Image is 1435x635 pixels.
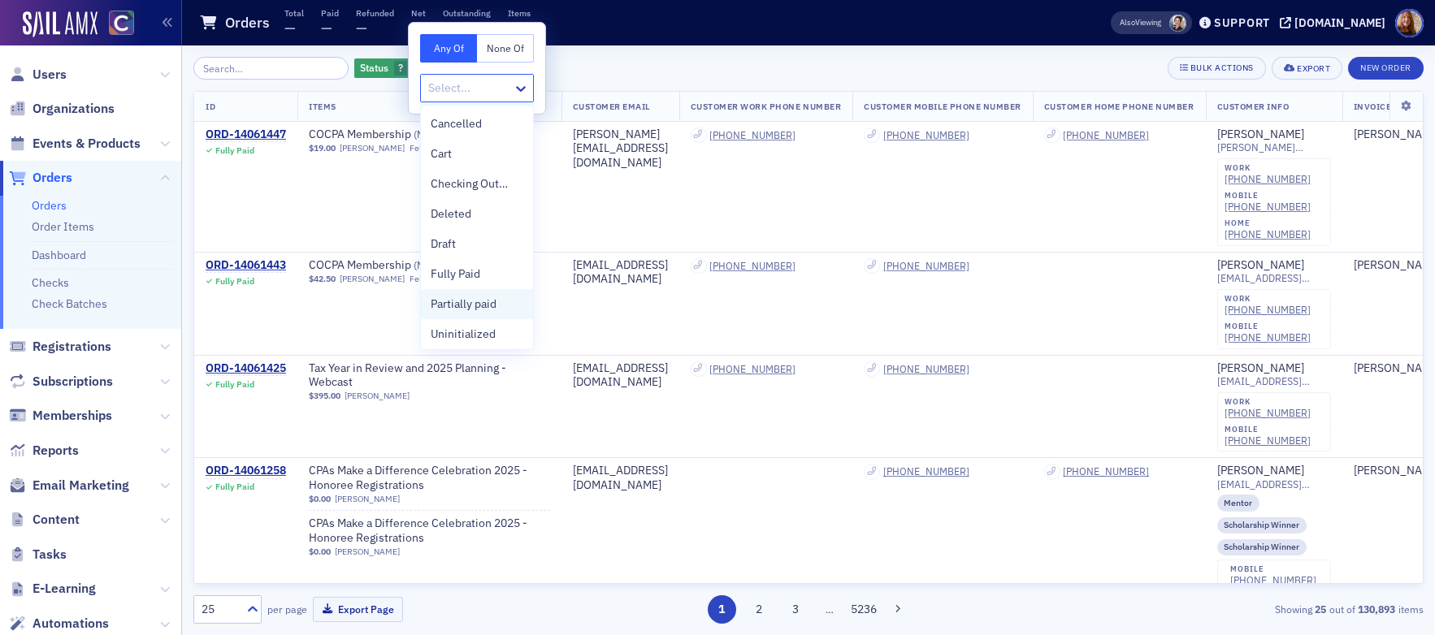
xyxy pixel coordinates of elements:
[33,477,129,495] span: Email Marketing
[709,260,796,272] a: [PHONE_NUMBER]
[33,135,141,153] span: Events & Products
[32,198,67,213] a: Orders
[1217,272,1331,284] span: [EMAIL_ADDRESS][DOMAIN_NAME]
[1225,173,1311,185] a: [PHONE_NUMBER]
[356,7,394,19] p: Refunded
[335,546,400,557] a: [PERSON_NAME]
[309,258,514,273] a: COCPA Membership (Monthly)
[33,580,96,598] span: E-Learning
[340,143,405,153] a: [PERSON_NAME]
[1225,201,1311,213] div: [PHONE_NUMBER]
[573,361,668,390] div: [EMAIL_ADDRESS][DOMAIN_NAME]
[33,338,111,356] span: Registrations
[1297,64,1330,73] div: Export
[309,494,331,504] span: $0.00
[193,57,349,80] input: Search…
[431,145,452,162] span: Cart
[573,127,668,171] div: [PERSON_NAME][EMAIL_ADDRESS][DOMAIN_NAME]
[883,465,969,477] a: [PHONE_NUMBER]
[1354,101,1397,112] span: Invoicee
[215,482,254,492] div: Fully Paid
[573,258,668,287] div: [EMAIL_ADDRESS][DOMAIN_NAME]
[431,205,471,222] span: Deleted
[109,11,134,36] img: SailAMX
[309,274,336,284] span: $42.50
[1280,17,1391,28] button: [DOMAIN_NAME]
[883,260,969,272] div: [PHONE_NUMBER]
[309,464,550,492] span: CPAs Make a Difference Celebration 2025 - Honoree Registrations
[1217,361,1304,376] a: [PERSON_NAME]
[206,464,286,478] a: ORD-14061258
[309,361,550,390] a: Tax Year in Review and 2025 Planning - Webcast
[9,135,141,153] a: Events & Products
[431,235,456,253] span: Draft
[709,129,796,141] a: [PHONE_NUMBER]
[33,373,113,391] span: Subscriptions
[215,379,254,390] div: Fully Paid
[345,391,410,401] a: [PERSON_NAME]
[206,101,215,112] span: ID
[573,101,650,112] span: Customer Email
[1217,495,1260,511] div: Mentor
[1214,15,1270,30] div: Support
[1217,464,1304,478] a: [PERSON_NAME]
[1225,304,1311,316] a: [PHONE_NUMBER]
[691,101,842,112] span: Customer Work Phone Number
[309,516,550,545] span: CPAs Make a Difference Celebration 2025 - Honoree Registrations
[33,100,115,118] span: Organizations
[1217,478,1331,490] span: [EMAIL_ADDRESS][DOMAIN_NAME]
[267,602,307,616] label: per page
[309,391,340,401] span: $395.00
[1225,434,1311,447] a: [PHONE_NUMBER]
[313,597,403,622] button: Export Page
[33,546,67,564] span: Tasks
[356,19,367,37] span: —
[883,129,969,141] a: [PHONE_NUMBER]
[883,363,969,375] a: [PHONE_NUMBER]
[1025,602,1424,616] div: Showing out of items
[9,546,67,564] a: Tasks
[1217,127,1304,142] a: [PERSON_NAME]
[850,595,878,624] button: 5236
[508,7,531,19] p: Items
[1217,101,1290,112] span: Customer Info
[206,361,286,376] a: ORD-14061425
[9,66,67,84] a: Users
[309,127,514,142] a: COCPA Membership (Monthly)
[1217,141,1331,153] span: [PERSON_NAME][EMAIL_ADDRESS][DOMAIN_NAME]
[398,61,403,74] span: ?
[9,407,112,425] a: Memberships
[1063,465,1149,477] a: [PHONE_NUMBER]
[709,363,796,375] a: [PHONE_NUMBER]
[1225,191,1311,201] div: mobile
[1355,602,1398,616] strong: 130,893
[98,11,134,38] a: View Homepage
[9,442,79,460] a: Reports
[1294,15,1385,30] div: [DOMAIN_NAME]
[1225,407,1311,419] div: [PHONE_NUMBER]
[443,7,491,19] p: Outstanding
[1230,574,1316,586] a: [PHONE_NUMBER]
[32,296,107,311] a: Check Batches
[206,258,286,273] div: ORD-14061443
[206,127,286,142] div: ORD-14061447
[321,7,339,19] p: Paid
[1225,331,1311,343] a: [PHONE_NUMBER]
[309,127,514,142] span: COCPA Membership
[9,477,129,495] a: Email Marketing
[33,442,79,460] span: Reports
[1225,228,1311,240] a: [PHONE_NUMBER]
[818,602,841,616] span: …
